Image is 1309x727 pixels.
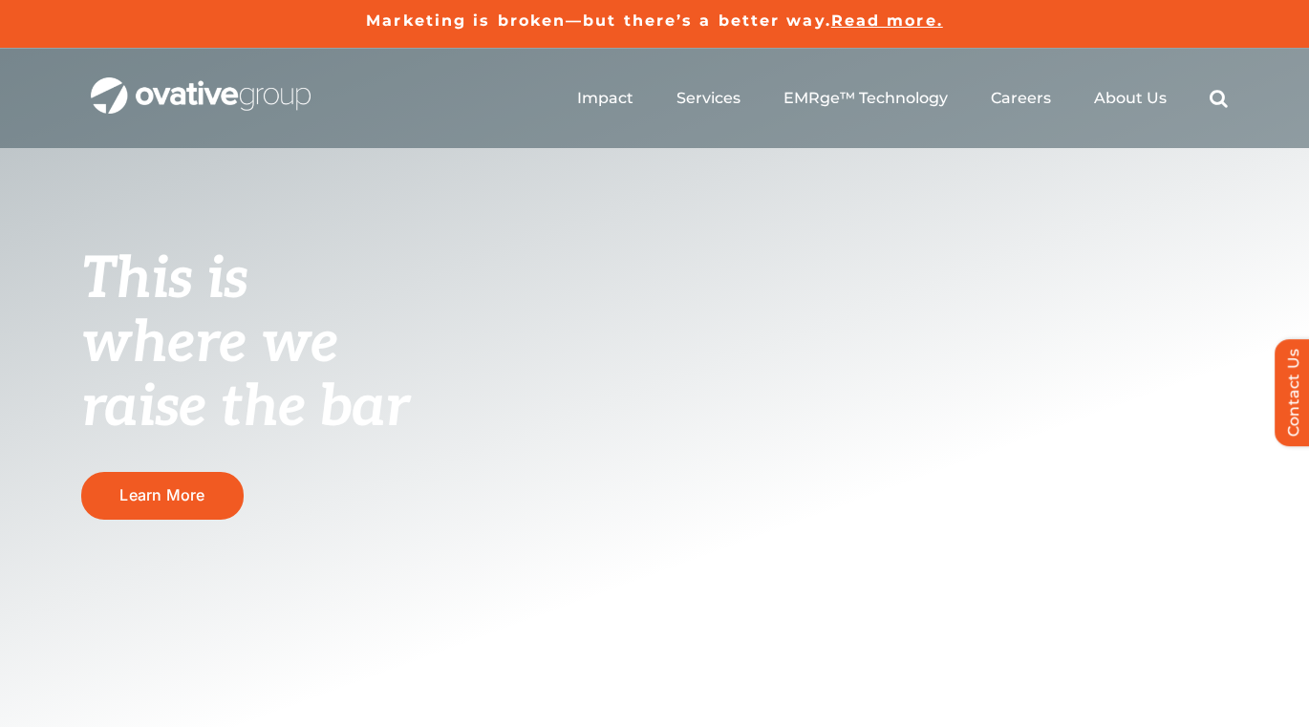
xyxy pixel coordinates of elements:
[81,246,247,314] span: This is
[676,89,740,108] a: Services
[1094,89,1167,108] a: About Us
[991,89,1051,108] a: Careers
[81,310,409,442] span: where we raise the bar
[577,89,633,108] a: Impact
[1210,89,1228,108] a: Search
[783,89,948,108] a: EMRge™ Technology
[81,472,244,519] a: Learn More
[577,68,1228,129] nav: Menu
[831,11,943,30] a: Read more.
[366,11,831,30] a: Marketing is broken—but there’s a better way.
[119,486,204,504] span: Learn More
[91,75,311,94] a: OG_Full_horizontal_WHT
